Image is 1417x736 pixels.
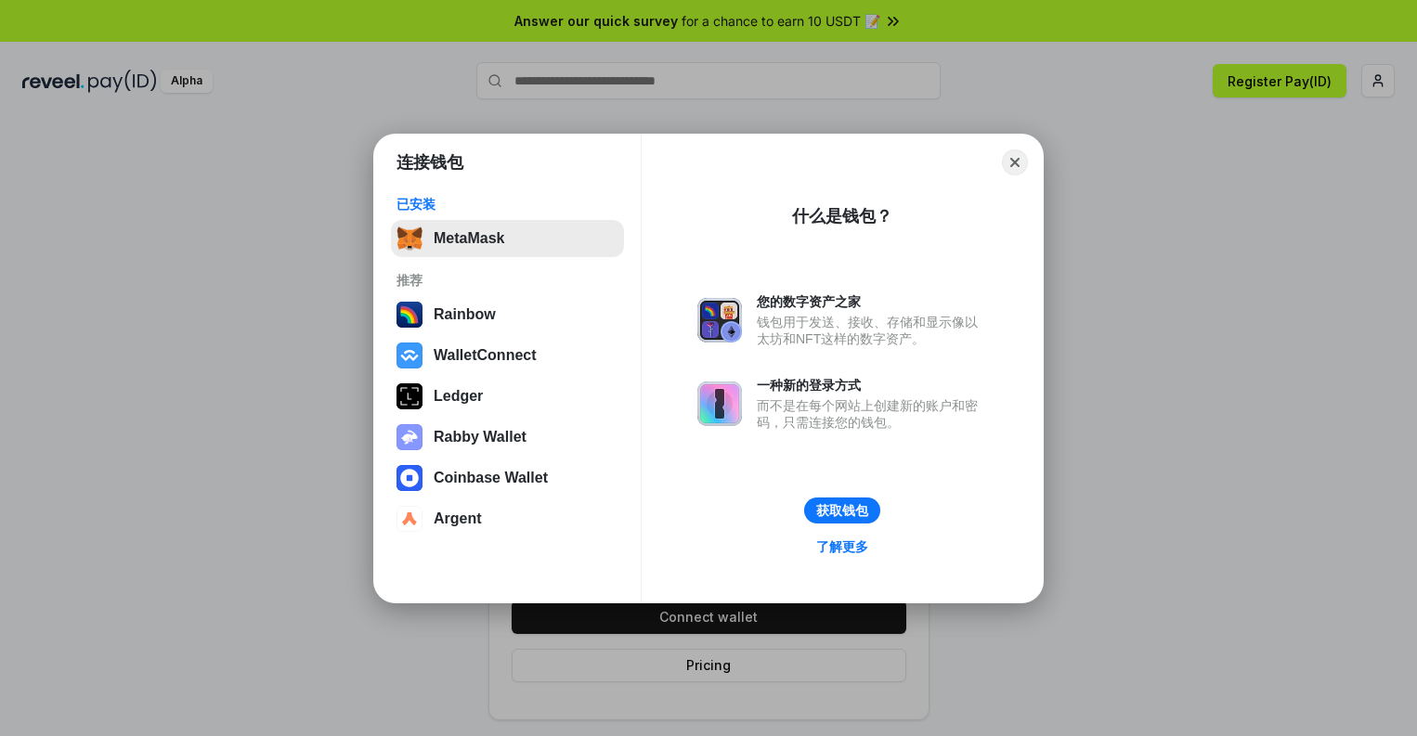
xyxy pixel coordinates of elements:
div: Argent [434,510,482,527]
button: Rainbow [391,296,624,333]
div: 已安装 [396,196,618,213]
button: MetaMask [391,220,624,257]
img: svg+xml,%3Csvg%20width%3D%2228%22%20height%3D%2228%22%20viewBox%3D%220%200%2028%2028%22%20fill%3D... [396,506,422,532]
div: MetaMask [434,230,504,247]
div: Coinbase Wallet [434,470,548,486]
div: 推荐 [396,272,618,289]
div: Ledger [434,388,483,405]
img: svg+xml,%3Csvg%20fill%3D%22none%22%20height%3D%2233%22%20viewBox%3D%220%200%2035%2033%22%20width%... [396,226,422,252]
div: Rainbow [434,306,496,323]
div: 了解更多 [816,538,868,555]
img: svg+xml,%3Csvg%20xmlns%3D%22http%3A%2F%2Fwww.w3.org%2F2000%2Fsvg%22%20fill%3D%22none%22%20viewBox... [697,298,742,342]
img: svg+xml,%3Csvg%20xmlns%3D%22http%3A%2F%2Fwww.w3.org%2F2000%2Fsvg%22%20fill%3D%22none%22%20viewBox... [396,424,422,450]
button: 获取钱包 [804,497,880,523]
div: 钱包用于发送、接收、存储和显示像以太坊和NFT这样的数字资产。 [757,314,987,347]
div: 获取钱包 [816,502,868,519]
img: svg+xml,%3Csvg%20width%3D%22120%22%20height%3D%22120%22%20viewBox%3D%220%200%20120%20120%22%20fil... [396,302,422,328]
img: svg+xml,%3Csvg%20width%3D%2228%22%20height%3D%2228%22%20viewBox%3D%220%200%2028%2028%22%20fill%3D... [396,342,422,368]
button: Rabby Wallet [391,419,624,456]
div: WalletConnect [434,347,537,364]
img: svg+xml,%3Csvg%20xmlns%3D%22http%3A%2F%2Fwww.w3.org%2F2000%2Fsvg%22%20fill%3D%22none%22%20viewBox... [697,381,742,426]
div: 一种新的登录方式 [757,377,987,394]
div: 而不是在每个网站上创建新的账户和密码，只需连接您的钱包。 [757,397,987,431]
button: Ledger [391,378,624,415]
div: 您的数字资产之家 [757,293,987,310]
h1: 连接钱包 [396,151,463,174]
button: Coinbase Wallet [391,459,624,497]
img: svg+xml,%3Csvg%20xmlns%3D%22http%3A%2F%2Fwww.w3.org%2F2000%2Fsvg%22%20width%3D%2228%22%20height%3... [396,383,422,409]
div: Rabby Wallet [434,429,526,445]
div: 什么是钱包？ [792,205,892,227]
button: Argent [391,500,624,537]
a: 了解更多 [805,535,879,559]
button: WalletConnect [391,337,624,374]
img: svg+xml,%3Csvg%20width%3D%2228%22%20height%3D%2228%22%20viewBox%3D%220%200%2028%2028%22%20fill%3D... [396,465,422,491]
button: Close [1002,149,1028,175]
